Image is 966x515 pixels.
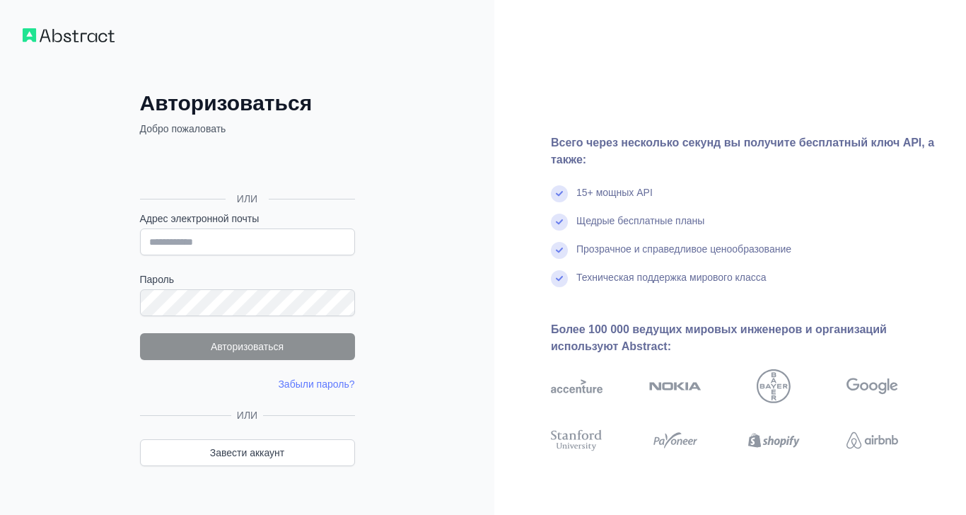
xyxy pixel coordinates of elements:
img: акцент [551,369,603,403]
img: байер [757,369,791,403]
img: Airbnb [846,427,898,453]
font: Техническая поддержка мирового класса [576,272,767,283]
font: Авторизоваться [140,91,313,115]
img: нокиа [649,369,701,403]
font: ИЛИ [237,193,257,204]
a: Забыли пароль? [278,378,354,390]
font: Авторизоваться [211,341,284,352]
img: шопифай [748,427,800,453]
img: галочка [551,242,568,259]
img: Стэнфордский университет [551,427,603,453]
font: Пароль [140,274,175,285]
img: Рабочий процесс [23,28,115,42]
a: Завести аккаунт [140,439,355,466]
font: Щедрые бесплатные планы [576,215,704,226]
font: Завести аккаунт [210,447,285,458]
img: Payoneer [649,427,701,453]
img: галочка [551,270,568,287]
font: Более 100 000 ведущих мировых инженеров и организаций используют Abstract: [551,323,887,352]
button: Авторизоваться [140,333,355,360]
img: Google [846,369,898,403]
font: Прозрачное и справедливое ценообразование [576,243,791,255]
font: 15+ мощных API [576,187,653,198]
font: Адрес электронной почты [140,213,260,224]
iframe: Кнопка «Войти с аккаунтом Google» [133,151,359,183]
font: ИЛИ [237,410,257,421]
font: Добро пожаловать [140,123,226,134]
font: Всего через несколько секунд вы получите бесплатный ключ API, а также: [551,137,934,166]
img: галочка [551,185,568,202]
img: галочка [551,214,568,231]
